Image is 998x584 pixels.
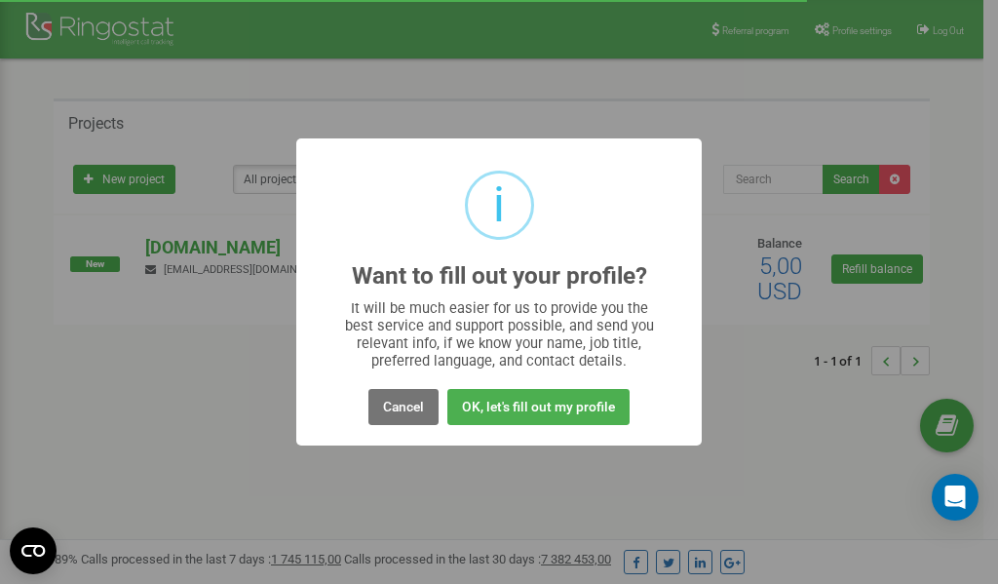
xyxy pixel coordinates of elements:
button: OK, let's fill out my profile [447,389,630,425]
div: Open Intercom Messenger [932,474,979,521]
div: It will be much easier for us to provide you the best service and support possible, and send you ... [335,299,664,370]
h2: Want to fill out your profile? [352,263,647,290]
button: Cancel [368,389,439,425]
div: i [493,174,505,237]
button: Open CMP widget [10,527,57,574]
